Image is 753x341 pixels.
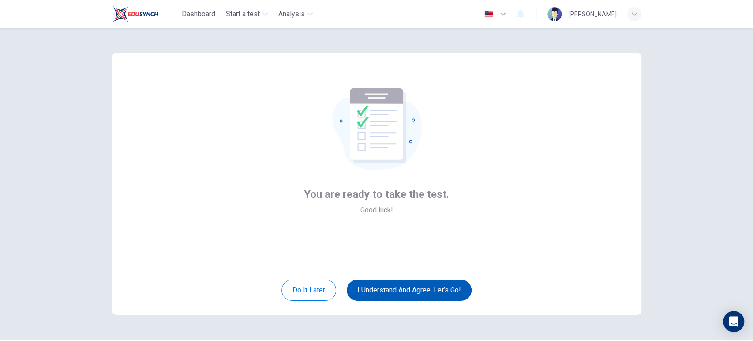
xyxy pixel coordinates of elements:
div: Open Intercom Messenger [723,311,744,332]
button: Analysis [275,6,316,22]
span: Analysis [278,9,305,19]
span: Good luck! [360,205,393,216]
button: I understand and agree. Let’s go! [347,280,472,301]
span: Start a test [226,9,260,19]
div: [PERSON_NAME] [569,9,617,19]
button: Do it later [281,280,336,301]
button: Start a test [222,6,271,22]
span: Dashboard [182,9,215,19]
img: EduSynch logo [112,5,158,23]
button: Dashboard [178,6,219,22]
a: EduSynch logo [112,5,179,23]
img: en [483,11,494,18]
img: Profile picture [547,7,562,21]
span: You are ready to take the test. [304,187,449,201]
